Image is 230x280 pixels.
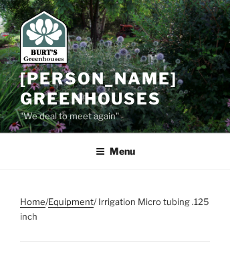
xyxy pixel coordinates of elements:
a: Home [20,196,45,207]
nav: Breadcrumb [20,195,210,242]
img: Burt's Greenhouses [20,10,68,64]
p: "We deal to meet again" [20,109,210,124]
a: [PERSON_NAME] Greenhouses [20,69,177,109]
button: Menu [86,135,144,167]
a: Equipment [48,196,94,207]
